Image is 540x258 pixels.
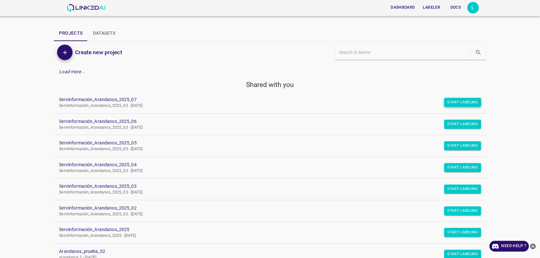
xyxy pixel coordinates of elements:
[59,69,85,74] em: Load more...
[467,2,479,13] button: Open settings
[59,233,470,239] p: Servinformación_Arandanos_2025 - [DATE]
[489,241,529,252] a: Need Help ?
[59,168,470,174] p: Servinformación_Arandanos_2025_03 - [DATE]
[59,146,470,152] p: Servinformación_Arandanos_2025_03 - [DATE]
[54,26,88,41] button: Projects
[54,66,486,78] div: Load more...
[59,183,470,190] a: Servinformación_Arandanos_2025_03
[444,163,481,172] button: Start Labeling
[445,2,466,13] button: Docs
[75,48,122,57] h6: Create new project
[444,1,467,14] a: Docs
[57,45,73,60] button: Add
[59,125,470,131] p: Servinformación_Arandanos_2025_03 - [DATE]
[444,120,481,129] button: Start Labeling
[67,4,106,12] img: LinkedAI
[59,190,470,195] p: Servinformación_Arandanos_2025_03 - [DATE]
[387,1,419,14] a: Dashboard
[444,185,481,193] button: Start Labeling
[59,211,470,217] p: Servinformación_Arandanos_2025_02 - [DATE]
[420,2,442,13] button: Labeler
[444,98,481,107] button: Start Labeling
[73,48,122,57] a: Create new project
[467,2,479,13] div: L
[59,161,470,168] a: Servinformación_Arandanos_2025_04
[419,1,444,14] a: Labeler
[59,96,470,103] a: Servinformación_Arandanos_2025_07
[59,205,470,211] a: Servinformación_Arandanos_2025_02
[444,141,481,150] button: Start Labeling
[59,140,470,146] a: Servinformación_Arandanos_2025_05
[59,103,470,109] p: Servinformación_Arandanos_2025_03 - [DATE]
[339,48,468,57] input: Search in Name
[88,26,121,41] button: Datasets
[444,228,481,237] button: Start Labeling
[444,206,481,215] button: Start Labeling
[388,2,417,13] button: Dashboard
[54,80,486,89] h5: Shared with you
[59,118,470,125] a: Servinformación_Arandanos_2025_06
[59,248,470,255] a: Arandanos_prueba_02
[59,226,470,233] a: Servinformación_Arandanos_2025
[472,46,485,59] button: search
[529,241,537,252] button: close-help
